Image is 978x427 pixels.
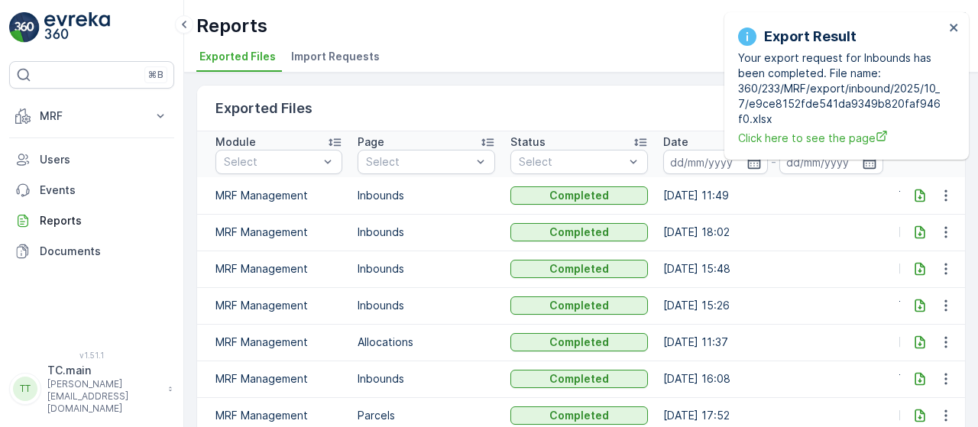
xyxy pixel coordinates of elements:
p: Reports [40,213,168,228]
p: Completed [549,371,609,387]
span: Exported Files [199,49,276,64]
p: ⌘B [148,69,164,81]
p: Reports [196,14,267,38]
button: Completed [510,333,648,351]
p: Module [215,134,256,150]
p: Completed [549,298,609,313]
p: MRF Management [215,298,342,313]
p: MRF Management [215,261,342,277]
button: TTTC.main[PERSON_NAME][EMAIL_ADDRESS][DOMAIN_NAME] [9,363,174,415]
input: dd/mm/yyyy [779,150,884,174]
p: Events [40,183,168,198]
p: Inbounds [358,225,495,240]
p: Completed [549,408,609,423]
button: Completed [510,223,648,241]
td: [DATE] 16:08 [656,361,891,397]
button: Completed [510,186,648,205]
p: MRF Management [215,188,342,203]
a: Documents [9,236,174,267]
p: Parcels [358,408,495,423]
p: Your export request for Inbounds has been completed. File name: 360/233/MRF/export/inbound/2025/1... [738,50,944,127]
p: Users [40,152,168,167]
button: close [949,21,960,36]
p: Export Result [764,26,857,47]
p: Status [510,134,546,150]
p: Inbounds [358,188,495,203]
a: Reports [9,205,174,236]
p: MRF Management [215,371,342,387]
a: Events [9,175,174,205]
p: - [771,153,776,171]
td: [DATE] 15:26 [656,287,891,324]
p: Completed [549,225,609,240]
img: logo [9,12,40,43]
p: Select [519,154,624,170]
p: Page [358,134,384,150]
button: Completed [510,406,648,425]
td: [DATE] 18:02 [656,214,891,251]
button: Completed [510,370,648,388]
p: MRF Management [215,408,342,423]
p: TC.main [47,363,160,378]
span: Import Requests [291,49,380,64]
td: [DATE] 11:49 [656,177,891,214]
div: TT [13,377,37,401]
p: Inbounds [358,261,495,277]
a: Click here to see the page [738,130,944,146]
button: Completed [510,260,648,278]
p: Inbounds [358,371,495,387]
img: logo_light-DOdMpM7g.png [44,12,110,43]
p: Completed [549,261,609,277]
p: Date [663,134,688,150]
td: [DATE] 15:48 [656,251,891,287]
p: MRF [40,108,144,124]
p: Completed [549,188,609,203]
input: dd/mm/yyyy [663,150,768,174]
td: [DATE] 11:37 [656,324,891,361]
button: MRF [9,101,174,131]
p: Inbounds [358,298,495,313]
p: Completed [549,335,609,350]
p: MRF Management [215,225,342,240]
p: Select [224,154,319,170]
p: MRF Management [215,335,342,350]
p: Exported Files [215,98,313,119]
p: Documents [40,244,168,259]
p: Allocations [358,335,495,350]
button: Completed [510,296,648,315]
span: v 1.51.1 [9,351,174,360]
p: Select [366,154,471,170]
a: Users [9,144,174,175]
p: [PERSON_NAME][EMAIL_ADDRESS][DOMAIN_NAME] [47,378,160,415]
